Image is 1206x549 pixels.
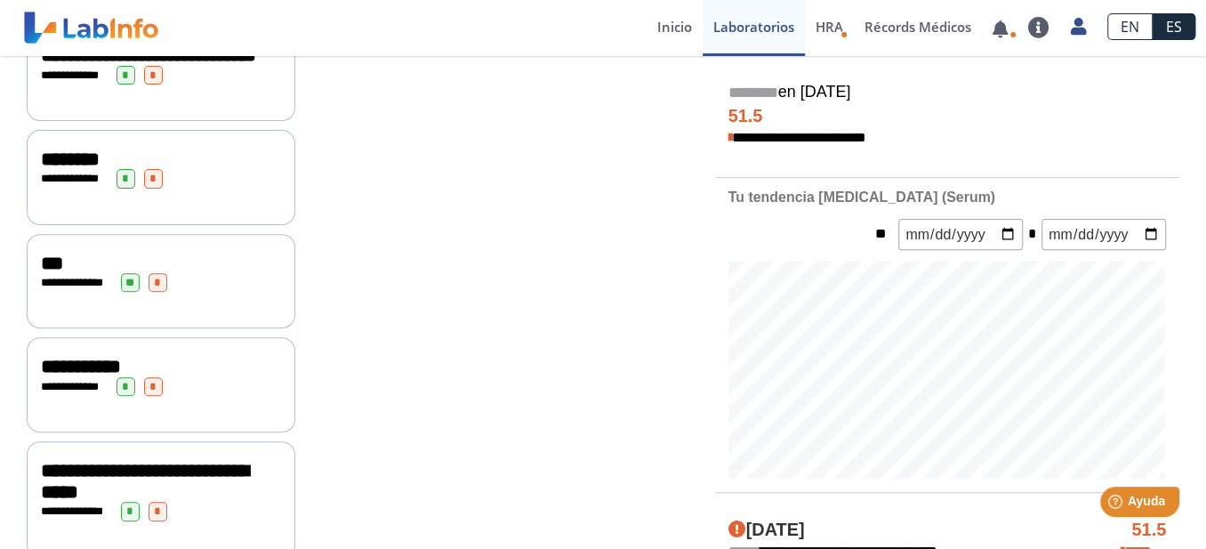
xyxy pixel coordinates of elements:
h4: 51.5 [1131,520,1166,541]
h5: en [DATE] [728,83,1167,103]
iframe: Help widget launcher [1048,480,1186,529]
h4: [DATE] [728,520,805,541]
a: ES [1153,13,1195,40]
a: EN [1107,13,1153,40]
input: mm/dd/yyyy [1041,219,1166,250]
span: HRA [816,18,843,36]
h4: 51.5 [728,106,1167,127]
input: mm/dd/yyyy [898,219,1023,250]
b: Tu tendencia [MEDICAL_DATA] (Serum) [728,190,995,205]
